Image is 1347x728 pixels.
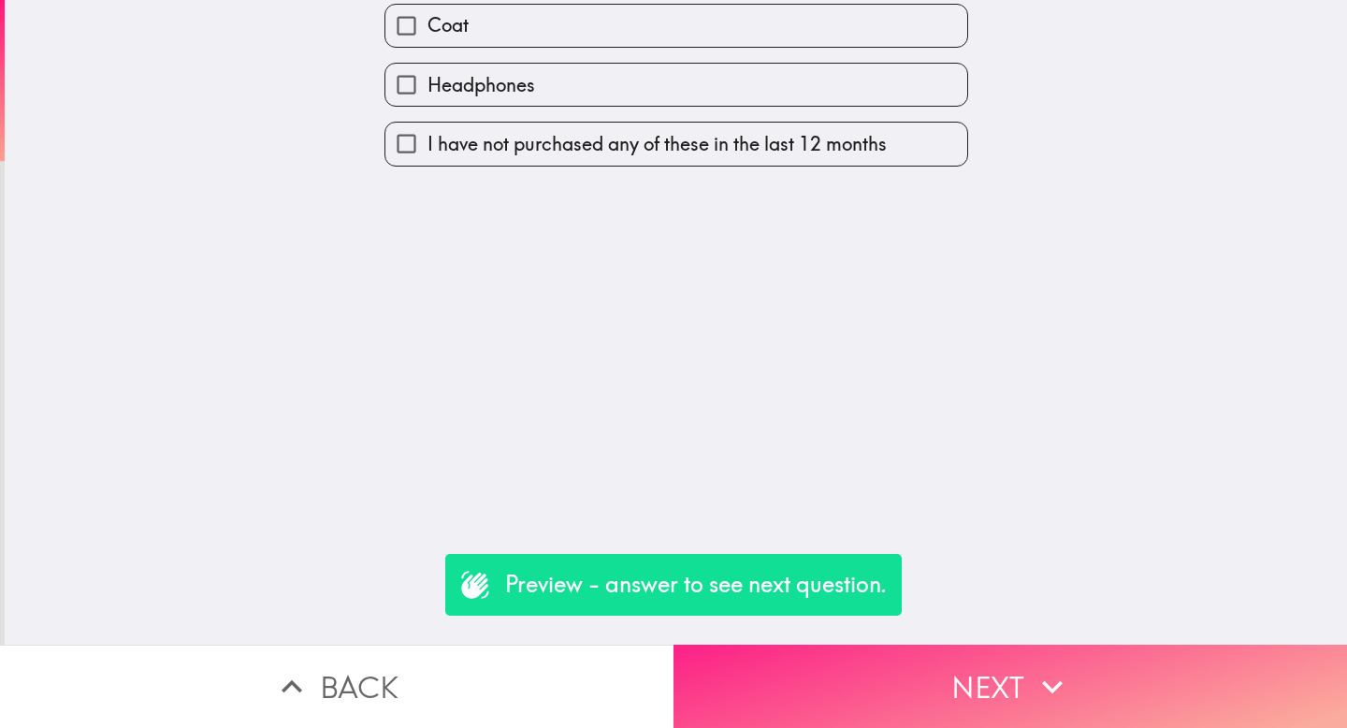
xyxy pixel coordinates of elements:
[427,131,887,157] span: I have not purchased any of these in the last 12 months
[385,64,967,106] button: Headphones
[505,569,887,601] p: Preview - answer to see next question.
[427,12,469,38] span: Coat
[673,645,1347,728] button: Next
[427,72,535,98] span: Headphones
[385,5,967,47] button: Coat
[385,123,967,165] button: I have not purchased any of these in the last 12 months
